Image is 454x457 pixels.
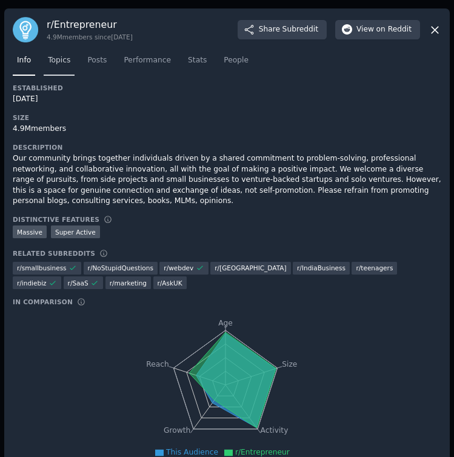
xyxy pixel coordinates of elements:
span: r/Entrepreneur [235,448,290,456]
div: Super Active [51,225,100,238]
a: People [219,51,253,76]
h3: In Comparison [13,298,73,306]
span: Topics [48,55,70,66]
a: Topics [44,51,75,76]
span: Stats [188,55,207,66]
span: r/ [GEOGRAPHIC_DATA] [215,264,286,272]
a: Posts [83,51,111,76]
tspan: Growth [164,426,190,435]
span: r/ marketing [110,279,147,287]
h3: Related Subreddits [13,249,95,258]
span: r/ NoStupidQuestions [88,264,153,272]
button: ShareSubreddit [238,20,327,39]
span: r/ AskUK [158,279,182,287]
span: Subreddit [282,24,318,35]
span: Posts [87,55,107,66]
span: People [224,55,249,66]
div: 4.9M members [13,124,441,135]
span: This Audience [166,448,218,456]
span: r/ teenagers [356,264,393,272]
tspan: Size [282,359,297,368]
span: Performance [124,55,171,66]
span: r/ indiebiz [17,279,47,287]
a: Info [13,51,35,76]
button: Viewon Reddit [335,20,420,39]
span: r/ SaaS [68,279,88,287]
span: Info [17,55,31,66]
tspan: Activity [261,426,289,435]
div: 4.9M members since [DATE] [47,33,133,41]
a: Stats [184,51,211,76]
h3: r/ Entrepreneur [47,18,133,31]
h3: Distinctive Features [13,215,99,224]
tspan: Age [218,319,233,327]
span: on Reddit [376,24,412,35]
h3: Established [13,84,441,92]
span: r/ webdev [164,264,193,272]
h3: Description [13,143,441,152]
div: [DATE] [13,94,441,105]
img: Entrepreneur [13,17,38,42]
tspan: Reach [146,359,169,368]
span: r/ IndiaBusiness [297,264,346,272]
div: Massive [13,225,47,238]
div: Our community brings together individuals driven by a shared commitment to problem-solving, profe... [13,153,441,207]
h3: Size [13,113,441,122]
span: r/ smallbusiness [17,264,67,272]
span: View [356,24,412,35]
a: Performance [119,51,175,76]
span: Share [259,24,318,35]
